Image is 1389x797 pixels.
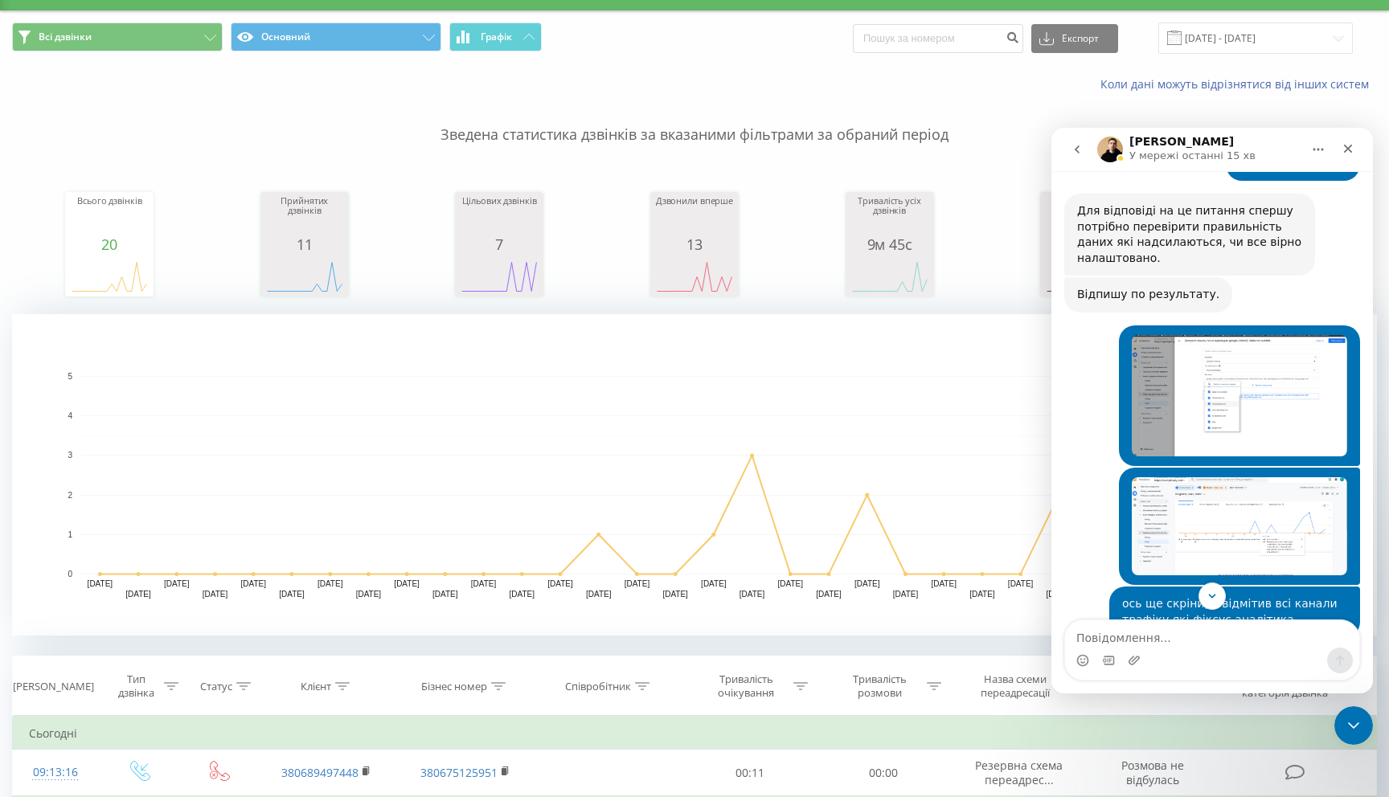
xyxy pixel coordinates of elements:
[240,579,266,588] text: [DATE]
[837,672,923,700] div: Тривалість розмови
[1051,128,1373,693] iframe: Intercom live chat
[12,314,1377,636] svg: A chart.
[449,22,542,51] button: Графік
[625,579,650,588] text: [DATE]
[68,570,72,578] text: 0
[125,590,151,599] text: [DATE]
[510,590,535,599] text: [DATE]
[264,252,345,300] svg: A chart.
[778,579,804,588] text: [DATE]
[850,252,930,300] svg: A chart.
[231,22,441,51] button: Основний
[203,590,228,599] text: [DATE]
[264,196,345,236] div: Прийнятих дзвінків
[1044,196,1125,236] div: Середня тривалість розмови
[69,236,150,252] div: 20
[654,236,735,252] div: 13
[200,680,232,693] div: Статус
[701,579,727,588] text: [DATE]
[854,579,880,588] text: [DATE]
[1044,252,1125,300] svg: A chart.
[1238,672,1332,700] div: Коментар/категорія дзвінка
[1031,24,1118,53] button: Експорт
[471,579,497,588] text: [DATE]
[662,590,688,599] text: [DATE]
[281,765,359,780] a: 380689497448
[565,680,631,693] div: Співробітник
[975,758,1063,787] span: Резервна схема переадрес...
[1100,76,1377,92] a: Коли дані можуть відрізнятися вiд інших систем
[13,680,94,693] div: [PERSON_NAME]
[816,590,842,599] text: [DATE]
[703,672,789,700] div: Тривалість очікування
[12,92,1377,145] p: Зведена статистика дзвінків за вказаними фільтрами за обраний період
[420,765,498,780] a: 380675125951
[893,590,919,599] text: [DATE]
[817,750,950,797] td: 00:00
[301,680,331,693] div: Клієнт
[68,491,72,500] text: 2
[13,717,1377,750] td: Сьогодні
[1047,590,1072,599] text: [DATE]
[12,22,223,51] button: Всі дзвінки
[459,252,539,300] svg: A chart.
[68,411,72,420] text: 4
[68,452,72,460] text: 3
[459,236,539,252] div: 7
[931,579,957,588] text: [DATE]
[88,579,113,588] text: [DATE]
[683,750,817,797] td: 00:11
[69,196,150,236] div: Всього дзвінків
[1008,579,1034,588] text: [DATE]
[69,252,150,300] div: A chart.
[68,530,72,539] text: 1
[850,196,930,236] div: Тривалість усіх дзвінків
[547,579,573,588] text: [DATE]
[164,579,190,588] text: [DATE]
[39,31,92,43] span: Всі дзвінки
[421,680,487,693] div: Бізнес номер
[68,372,72,381] text: 5
[586,590,612,599] text: [DATE]
[654,196,735,236] div: Дзвонили вперше
[1121,758,1184,787] span: Розмова не відбулась
[654,252,735,300] svg: A chart.
[279,590,305,599] text: [DATE]
[112,672,160,700] div: Тип дзвінка
[969,590,995,599] text: [DATE]
[850,236,930,252] div: 9м 45с
[394,579,420,588] text: [DATE]
[432,590,458,599] text: [DATE]
[481,31,512,43] span: Графік
[356,590,382,599] text: [DATE]
[29,757,82,788] div: 09:13:16
[1334,706,1373,745] iframe: Intercom live chat
[459,196,539,236] div: Цільових дзвінків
